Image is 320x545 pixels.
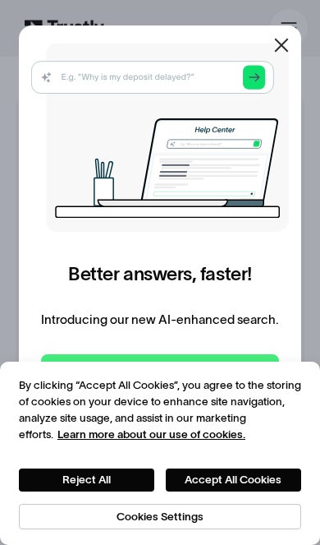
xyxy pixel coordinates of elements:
a: More information about your privacy, opens in a new tab [57,428,245,441]
button: Accept All Cookies [166,469,301,492]
button: Cookies Settings [19,504,301,529]
div: By clicking “Accept All Cookies”, you agree to the storing of cookies on your device to enhance s... [19,377,301,443]
a: Try it now! [41,354,279,387]
h2: Better answers, faster! [68,263,251,285]
div: Privacy [19,377,301,529]
div: Introducing our new AI-enhanced search. [41,311,279,330]
button: Reject All [19,469,154,492]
